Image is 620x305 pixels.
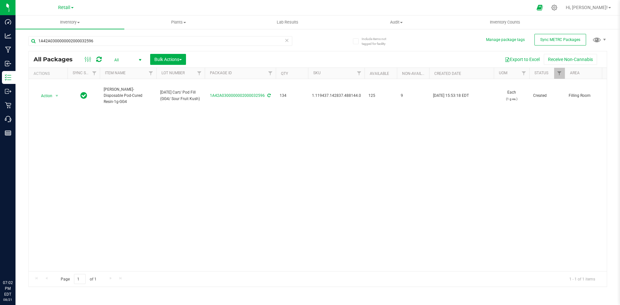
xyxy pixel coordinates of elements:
[74,274,86,284] input: 1
[124,15,233,29] a: Plants
[534,71,548,75] a: Status
[194,68,205,79] a: Filter
[80,91,87,100] span: In Sync
[3,280,13,297] p: 07:02 PM EDT
[154,57,182,62] span: Bulk Actions
[498,96,525,102] p: (1 g ea.)
[451,15,560,29] a: Inventory Counts
[160,89,201,102] span: [DATE] Cart/ Pod Fill (GG4/ Sour Fruit Kush)
[368,93,393,99] span: 125
[89,68,100,79] a: Filter
[53,91,61,100] span: select
[354,68,365,79] a: Filter
[434,71,461,76] a: Created Date
[210,71,232,75] a: Package ID
[73,71,98,75] a: Sync Status
[15,15,124,29] a: Inventory
[554,68,565,79] a: Filter
[281,71,288,76] a: Qty
[342,19,450,25] span: Audit
[544,54,597,65] button: Receive Non-Cannabis
[125,19,233,25] span: Plants
[55,274,102,284] span: Page of 1
[146,68,156,79] a: Filter
[6,253,26,273] iframe: Resource center
[481,19,529,25] span: Inventory Counts
[28,36,292,46] input: Search Package ID, Item Name, SKU, Lot or Part Number...
[401,93,425,99] span: 9
[498,89,525,102] span: Each
[284,36,289,45] span: Clear
[540,37,580,42] span: Sync METRC Packages
[550,5,558,11] div: Manage settings
[5,33,11,39] inline-svg: Analytics
[534,34,586,46] button: Sync METRC Packages
[402,71,431,76] a: Non-Available
[566,5,608,10] span: Hi, [PERSON_NAME]!
[58,5,70,10] span: Retail
[3,297,13,302] p: 08/21
[370,71,389,76] a: Available
[564,274,600,284] span: 1 - 1 of 1 items
[268,19,307,25] span: Lab Results
[35,91,53,100] span: Action
[266,93,271,98] span: Sync from Compliance System
[5,116,11,122] inline-svg: Call Center
[570,71,580,75] a: Area
[150,54,186,65] button: Bulk Actions
[265,68,276,79] a: Filter
[533,93,561,99] span: Created
[5,60,11,67] inline-svg: Inbound
[501,54,544,65] button: Export to Excel
[210,93,265,98] a: 1A42A0300000002000032596
[5,74,11,81] inline-svg: Inventory
[5,19,11,25] inline-svg: Dashboard
[34,71,65,76] div: Actions
[104,86,152,105] span: [PERSON_NAME]-Disposable Pod-Cured Resin-1g-GG4
[519,68,529,79] a: Filter
[342,15,451,29] a: Audit
[34,56,79,63] span: All Packages
[15,19,124,25] span: Inventory
[233,15,342,29] a: Lab Results
[532,1,547,14] span: Open Ecommerce Menu
[105,71,126,75] a: Item Name
[312,93,361,99] span: 1.119437.142837.488144.0
[5,46,11,53] inline-svg: Manufacturing
[5,88,11,95] inline-svg: Outbound
[569,93,609,99] span: Filling Room
[280,93,304,99] span: 134
[5,102,11,108] inline-svg: Retail
[486,37,525,43] button: Manage package tags
[5,130,11,136] inline-svg: Reports
[362,36,394,46] span: Include items not tagged for facility
[499,71,507,75] a: UOM
[433,93,469,99] span: [DATE] 15:53:18 EDT
[313,71,321,75] a: SKU
[161,71,185,75] a: Lot Number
